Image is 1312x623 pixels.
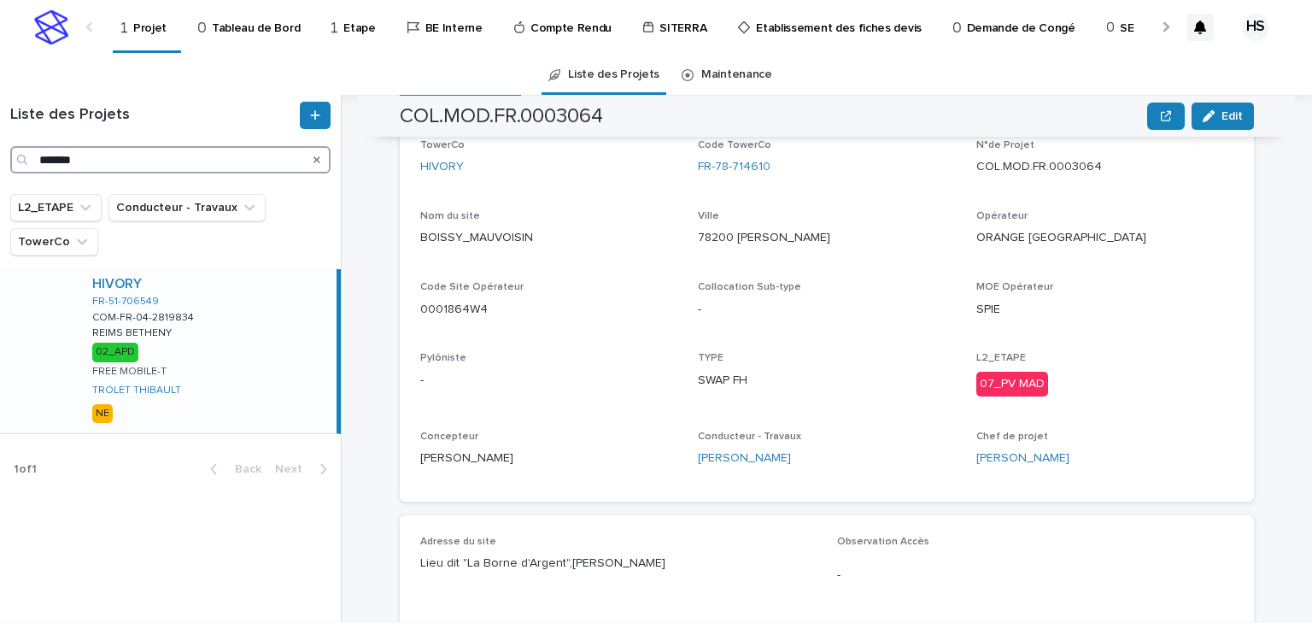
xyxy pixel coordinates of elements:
[1221,110,1243,122] span: Edit
[420,432,478,442] span: Concepteur
[1192,103,1254,130] button: Edit
[698,301,955,319] p: -
[196,461,268,477] button: Back
[837,567,1233,585] p: -
[837,537,929,547] span: Observation Accès
[10,106,296,125] h1: Liste des Projets
[420,158,464,176] a: HIVORY
[92,296,159,308] a: FR-51-706549
[1242,14,1269,41] div: HS
[10,228,98,256] button: TowerCo
[420,301,677,319] p: 0001864W4
[92,385,181,397] a: TROLET THIBAULT
[698,450,791,467] a: [PERSON_NAME]
[420,372,677,390] p: -
[92,309,197,324] p: COM-FR-04-2819834
[698,353,723,363] span: TYPE
[420,537,496,547] span: Adresse du site
[698,211,719,221] span: Ville
[976,301,1233,319] p: SPIE
[10,146,331,173] input: Search
[568,55,659,95] a: Liste des Projets
[698,229,955,247] p: 78200 [PERSON_NAME]
[976,432,1048,442] span: Chef de projet
[275,463,313,475] span: Next
[268,461,341,477] button: Next
[420,229,677,247] p: BOISSY_MAUVOISIN
[420,450,677,467] p: [PERSON_NAME]
[108,194,266,221] button: Conducteur - Travaux
[976,450,1069,467] a: [PERSON_NAME]
[976,211,1028,221] span: Opérateur
[92,343,138,361] div: 02_APD
[698,282,801,292] span: Collocation Sub-type
[976,282,1053,292] span: MOE Opérateur
[976,158,1233,176] p: COL.MOD.FR.0003064
[698,158,770,176] a: FR-78-714610
[976,229,1233,247] p: ORANGE [GEOGRAPHIC_DATA]
[976,140,1034,150] span: N°de Projet
[701,55,772,95] a: Maintenance
[420,211,480,221] span: Nom du site
[420,555,817,573] p: Lieu dit "La Borne d'Argent",[PERSON_NAME]
[698,140,771,150] span: Code TowerCo
[92,366,167,378] p: FREE MOBILE-T
[420,140,465,150] span: TowerCo
[400,104,603,129] h2: COL.MOD.FR.0003064
[10,194,102,221] button: L2_ETAPE
[92,324,175,339] p: REIMS BETHENY
[976,372,1048,397] div: 07_PV MAD
[92,404,113,423] div: NE
[976,353,1026,363] span: L2_ETAPE
[34,10,68,44] img: stacker-logo-s-only.png
[420,353,466,363] span: Pylôniste
[420,282,524,292] span: Code Site Opérateur
[698,372,955,390] p: SWAP FH
[225,463,261,475] span: Back
[698,432,801,442] span: Conducteur - Travaux
[92,276,142,292] a: HIVORY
